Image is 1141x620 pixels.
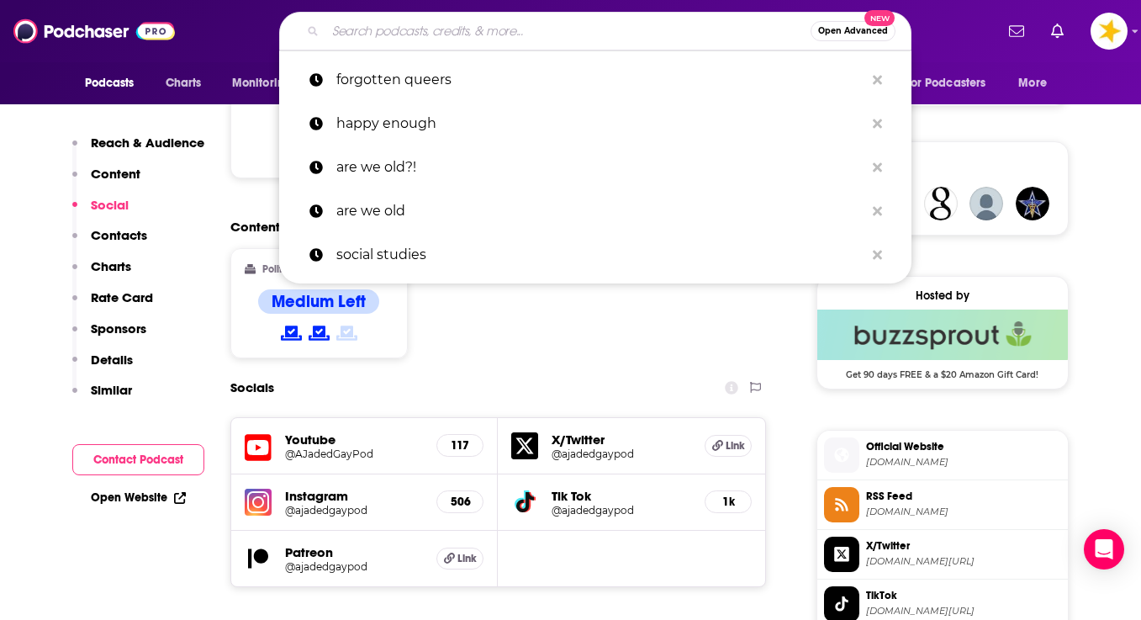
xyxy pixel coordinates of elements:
[232,72,292,95] span: Monitoring
[91,166,140,182] p: Content
[824,537,1061,572] a: X/Twitter[DOMAIN_NAME][URL]
[1084,529,1124,570] div: Open Intercom Messenger
[285,560,424,573] a: @ajadedgaypod
[451,495,469,509] h5: 506
[436,548,483,570] a: Link
[705,435,752,457] a: Link
[245,489,272,516] img: iconImage
[72,166,140,197] button: Content
[279,146,911,189] a: are we old?!
[336,189,864,233] p: are we old
[279,189,911,233] a: are we old
[91,382,132,398] p: Similar
[91,197,129,213] p: Social
[336,233,864,277] p: social studies
[824,487,1061,522] a: RSS Feed[DOMAIN_NAME]
[72,227,147,258] button: Contacts
[1006,67,1068,99] button: open menu
[866,605,1061,617] span: tiktok.com/@ajadedgaypod
[866,489,1061,504] span: RSS Feed
[818,27,888,35] span: Open Advanced
[272,291,366,312] h4: Medium Left
[72,197,129,228] button: Social
[1091,13,1128,50] span: Logged in as Spreaker_Prime
[1091,13,1128,50] button: Show profile menu
[866,588,1061,603] span: TikTok
[279,58,911,102] a: forgotten queers
[336,146,864,189] p: are we old?!
[866,439,1061,454] span: Official Website
[895,67,1011,99] button: open menu
[866,506,1061,518] span: feeds.buzzsprout.com
[552,504,691,517] a: @ajadedgaypod
[220,67,314,99] button: open menu
[864,10,895,26] span: New
[230,219,753,235] h2: Content
[719,495,737,509] h5: 1k
[279,233,911,277] a: social studies
[866,456,1061,469] span: ajadedgay.com
[91,227,147,243] p: Contacts
[285,432,424,448] h5: Youtube
[817,289,1068,303] div: Hosted by
[285,488,424,504] h5: Instagram
[817,310,1068,360] img: Buzzsprout Deal: Get 90 days FREE & a $20 Amazon Gift Card!
[824,437,1061,473] a: Official Website[DOMAIN_NAME]
[325,18,811,45] input: Search podcasts, credits, & more...
[91,289,153,305] p: Rate Card
[552,432,691,448] h5: X/Twitter
[91,321,146,336] p: Sponsors
[73,67,156,99] button: open menu
[906,72,986,95] span: For Podcasters
[72,444,204,475] button: Contact Podcast
[817,310,1068,379] a: Buzzsprout Deal: Get 90 days FREE & a $20 Amazon Gift Card!
[72,352,133,383] button: Details
[336,102,864,146] p: happy enough
[85,72,135,95] span: Podcasts
[866,555,1061,568] span: twitter.com/ajadedgaypod
[336,58,864,102] p: forgotten queers
[457,552,477,565] span: Link
[245,133,753,164] button: Show More
[155,67,212,99] a: Charts
[451,438,469,453] h5: 117
[552,488,691,504] h5: Tik Tok
[72,135,204,166] button: Reach & Audience
[285,448,424,460] a: @AJadedGayPod
[72,258,131,289] button: Charts
[1018,72,1047,95] span: More
[91,135,204,151] p: Reach & Audience
[285,544,424,560] h5: Patreon
[72,289,153,321] button: Rate Card
[1091,13,1128,50] img: User Profile
[91,352,133,368] p: Details
[72,321,146,352] button: Sponsors
[811,21,895,41] button: Open AdvancedNew
[817,360,1068,380] span: Get 90 days FREE & a $20 Amazon Gift Card!
[13,15,175,47] a: Podchaser - Follow, Share and Rate Podcasts
[552,448,691,460] a: @ajadedgaypod
[866,538,1061,554] span: X/Twitter
[91,258,131,274] p: Charts
[279,102,911,146] a: happy enough
[969,187,1003,220] img: billyceight
[91,490,186,505] a: Open Website
[166,72,202,95] span: Charts
[1002,17,1031,45] a: Show notifications dropdown
[72,382,132,413] button: Similar
[279,12,911,50] div: Search podcasts, credits, & more...
[230,372,274,404] h2: Socials
[262,263,326,275] h2: Political Skew
[285,504,424,517] a: @ajadedgaypod
[1016,187,1049,220] img: starone
[924,187,958,220] img: gqpr1982
[1044,17,1070,45] a: Show notifications dropdown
